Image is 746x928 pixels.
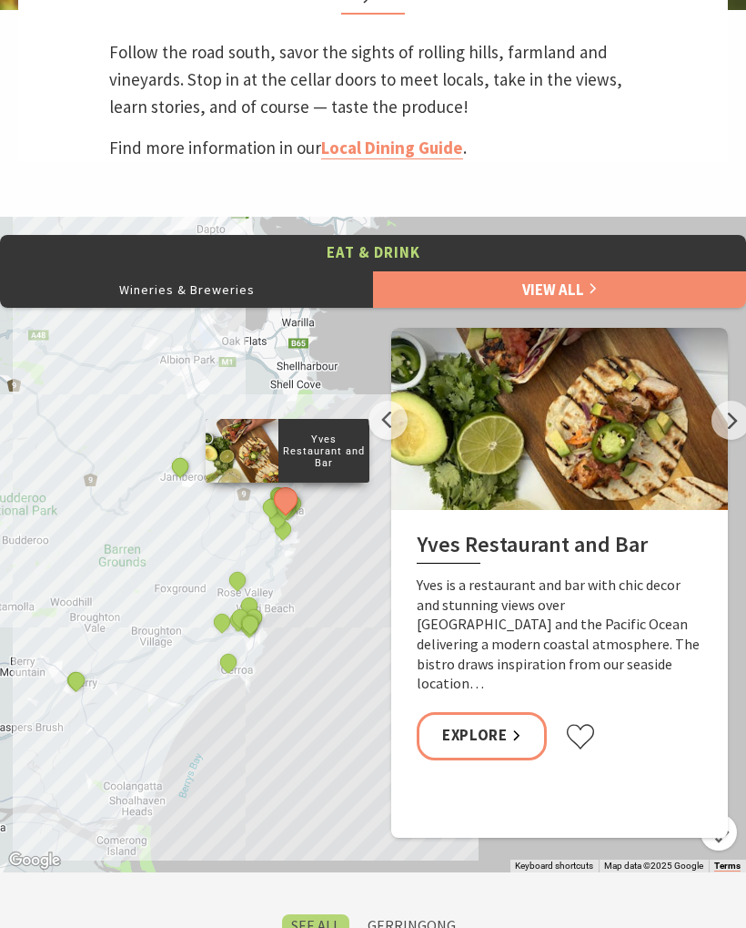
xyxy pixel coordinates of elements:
[271,517,295,541] button: See detail about Cin Cin Wine Bar
[217,650,240,674] button: See detail about The Blue Swimmer at Seahaven
[604,862,703,872] span: Map data ©2025 Google
[5,850,65,873] img: Google
[321,138,463,160] a: Local Dining Guide
[273,497,297,521] button: See detail about Silica Restaurant and Bar
[417,713,547,761] a: Explore
[65,669,88,693] button: See detail about The Dairy Bar
[109,135,637,162] p: Find more information in our .
[368,402,408,441] button: Previous
[417,533,702,566] h2: Yves Restaurant and Bar
[5,850,65,873] a: Click to see this area on Google Maps
[226,569,249,593] button: See detail about Schottlanders Wagyu Beef
[269,483,303,516] button: See detail about Yves Restaurant and Bar
[168,455,192,479] button: See detail about Jamberoo Pub
[238,613,262,637] button: See detail about Gather. By the Hill
[109,39,637,121] p: Follow the road south, savor the sights of rolling hills, farmland and vineyards. Stop in at the ...
[267,507,290,531] button: See detail about The Brooding Italian
[259,496,283,520] button: See detail about Green Caffeen
[714,862,741,872] a: Terms (opens in new tab)
[210,611,234,635] button: See detail about Crooked River Estate
[515,861,593,873] button: Keyboard shortcuts
[278,431,369,473] p: Yves Restaurant and Bar
[565,724,596,751] button: Click to favourite Yves Restaurant and Bar
[417,576,702,695] p: Yves is a restaurant and bar with chic decor and stunning views over [GEOGRAPHIC_DATA] and the Pa...
[373,272,746,309] a: View All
